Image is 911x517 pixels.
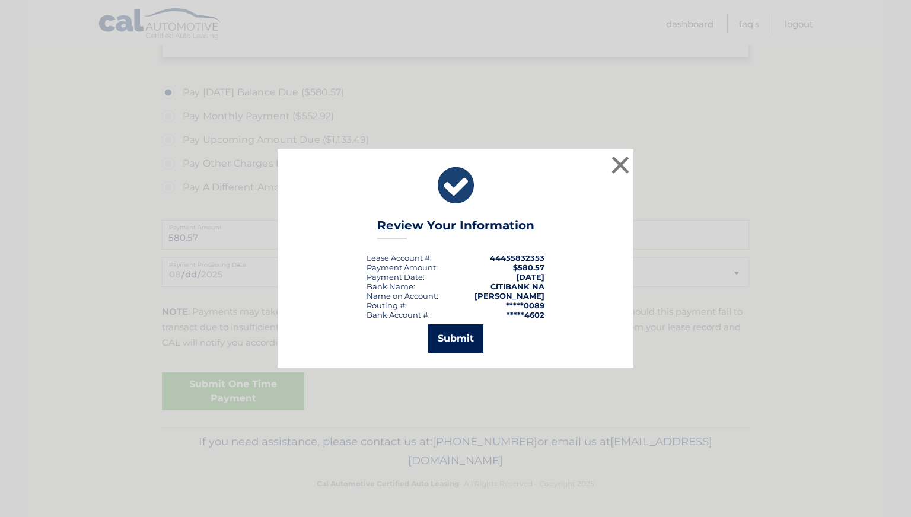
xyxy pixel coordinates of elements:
[513,263,544,272] span: $580.57
[367,253,432,263] div: Lease Account #:
[377,218,534,239] h3: Review Your Information
[516,272,544,282] span: [DATE]
[367,282,415,291] div: Bank Name:
[367,291,438,301] div: Name on Account:
[367,301,407,310] div: Routing #:
[490,282,544,291] strong: CITIBANK NA
[609,153,632,177] button: ×
[367,263,438,272] div: Payment Amount:
[367,272,423,282] span: Payment Date
[490,253,544,263] strong: 44455832353
[367,272,425,282] div: :
[428,324,483,353] button: Submit
[367,310,430,320] div: Bank Account #:
[474,291,544,301] strong: [PERSON_NAME]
